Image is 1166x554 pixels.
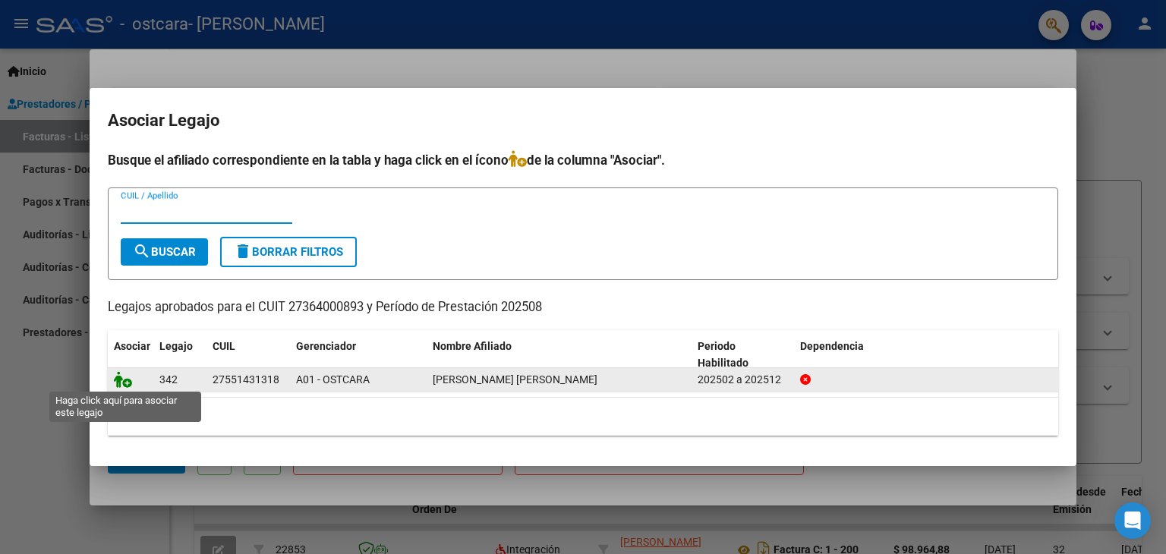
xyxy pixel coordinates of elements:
[698,371,788,389] div: 202502 a 202512
[433,373,597,386] span: INFANTE PEREZ GALA LUCIA
[153,330,206,380] datatable-header-cell: Legajo
[213,371,279,389] div: 27551431318
[114,340,150,352] span: Asociar
[296,340,356,352] span: Gerenciador
[108,330,153,380] datatable-header-cell: Asociar
[220,237,357,267] button: Borrar Filtros
[159,373,178,386] span: 342
[427,330,692,380] datatable-header-cell: Nombre Afiliado
[296,373,370,386] span: A01 - OSTCARA
[692,330,794,380] datatable-header-cell: Periodo Habilitado
[234,245,343,259] span: Borrar Filtros
[108,106,1058,135] h2: Asociar Legajo
[121,238,208,266] button: Buscar
[234,242,252,260] mat-icon: delete
[698,340,748,370] span: Periodo Habilitado
[1114,502,1151,539] div: Open Intercom Messenger
[108,298,1058,317] p: Legajos aprobados para el CUIT 27364000893 y Período de Prestación 202508
[133,242,151,260] mat-icon: search
[800,340,864,352] span: Dependencia
[290,330,427,380] datatable-header-cell: Gerenciador
[433,340,512,352] span: Nombre Afiliado
[206,330,290,380] datatable-header-cell: CUIL
[133,245,196,259] span: Buscar
[108,150,1058,170] h4: Busque el afiliado correspondiente en la tabla y haga click en el ícono de la columna "Asociar".
[159,340,193,352] span: Legajo
[794,330,1059,380] datatable-header-cell: Dependencia
[108,398,1058,436] div: 1 registros
[213,340,235,352] span: CUIL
